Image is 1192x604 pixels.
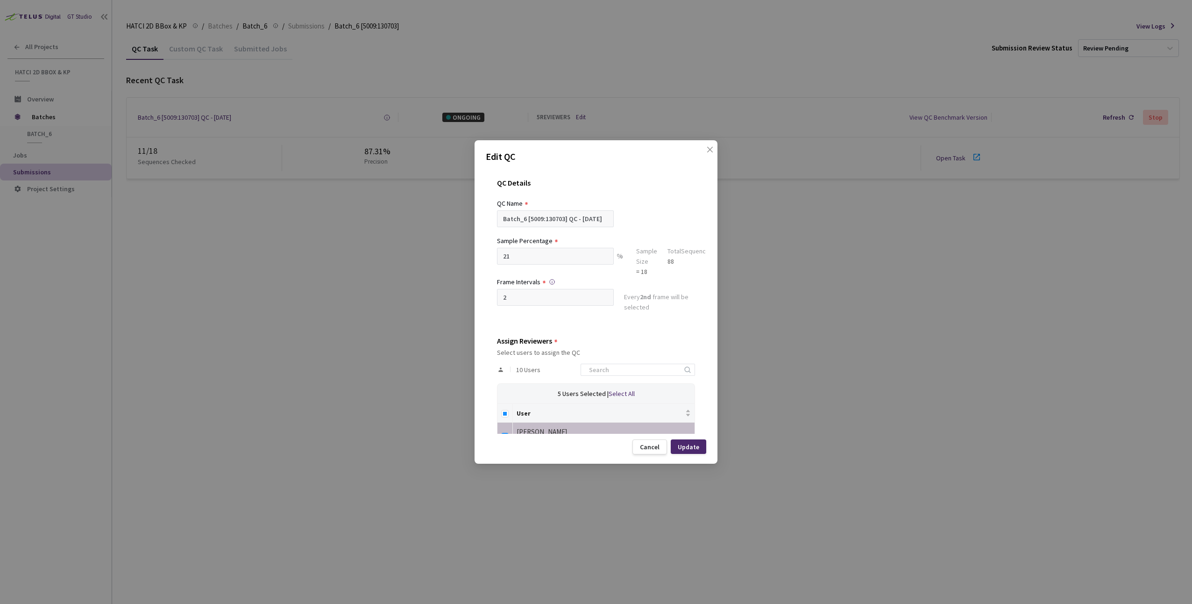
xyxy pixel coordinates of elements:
span: 5 Users Selected | [558,389,609,398]
button: Close [697,146,712,161]
input: Enter frame interval [497,289,614,306]
div: 88 [667,256,713,266]
span: Select All [609,389,635,398]
div: [PERSON_NAME] [517,426,691,438]
strong: 2nd [640,293,651,301]
div: Frame Intervals [497,277,540,287]
div: Cancel [640,443,660,451]
div: Update [678,443,699,451]
p: Edit QC [486,150,706,164]
div: Sample Percentage [497,236,553,246]
div: Sample Size [636,246,657,266]
div: Assign Reviewers [497,337,552,345]
div: QC Details [497,179,695,198]
input: e.g. 10 [497,248,614,265]
div: = 18 [636,266,657,277]
div: Every frame will be selected [624,292,695,314]
div: Select users to assign the QC [497,349,695,356]
th: User [513,404,695,423]
div: Total Sequences [667,246,713,256]
div: % [614,248,626,277]
div: QC Name [497,198,523,209]
input: Search [583,364,683,375]
span: User [517,410,683,417]
span: close [706,146,714,172]
span: 10 Users [516,366,540,374]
